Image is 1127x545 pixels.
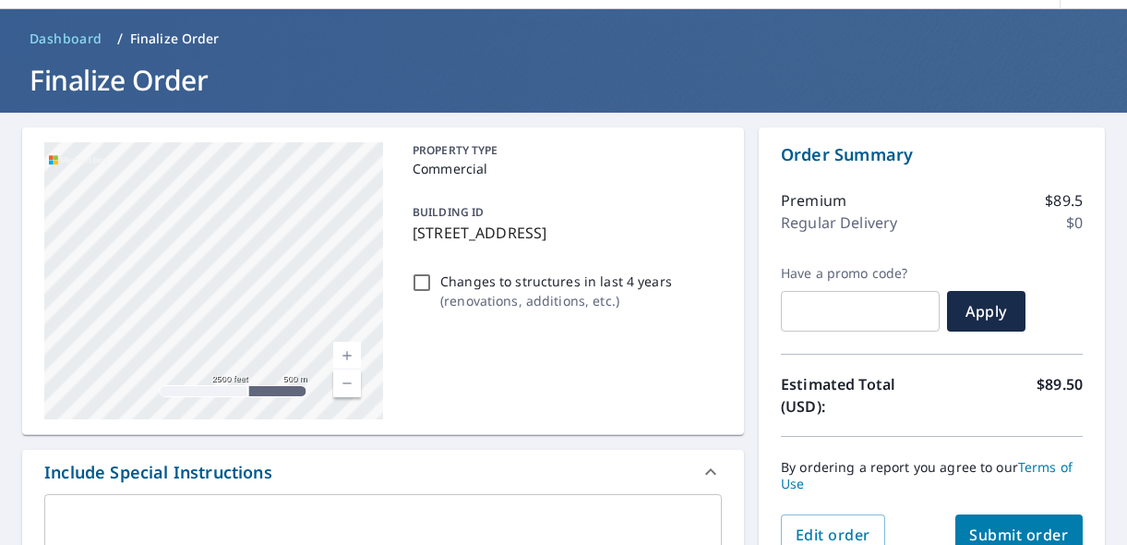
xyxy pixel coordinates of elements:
h1: Finalize Order [22,61,1105,99]
p: [STREET_ADDRESS] [413,222,714,244]
div: Include Special Instructions [22,450,744,494]
p: $89.5 [1045,189,1083,212]
p: Order Summary [781,142,1083,167]
p: Estimated Total (USD): [781,373,932,418]
p: ( renovations, additions, etc. ) [440,291,672,310]
span: Submit order [970,525,1069,545]
button: Apply [947,291,1025,332]
p: $89.50 [1037,373,1083,418]
div: Include Special Instructions [44,460,272,485]
span: Dashboard [30,30,102,48]
span: Apply [962,301,1011,321]
a: Terms of Use [781,458,1073,492]
p: Regular Delivery [781,212,897,234]
p: BUILDING ID [413,204,484,220]
a: Current Level 14, Zoom Out [333,369,361,397]
label: Have a promo code? [781,265,940,282]
a: Dashboard [22,24,110,54]
p: PROPERTY TYPE [413,142,714,159]
p: By ordering a report you agree to our [781,459,1083,492]
p: Commercial [413,159,714,178]
nav: breadcrumb [22,24,1105,54]
p: Changes to structures in last 4 years [440,272,672,291]
li: / [117,28,123,50]
span: Edit order [796,525,870,545]
p: Premium [781,189,846,212]
p: Finalize Order [130,30,220,48]
a: Current Level 14, Zoom In [333,342,361,369]
p: $0 [1066,212,1083,234]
